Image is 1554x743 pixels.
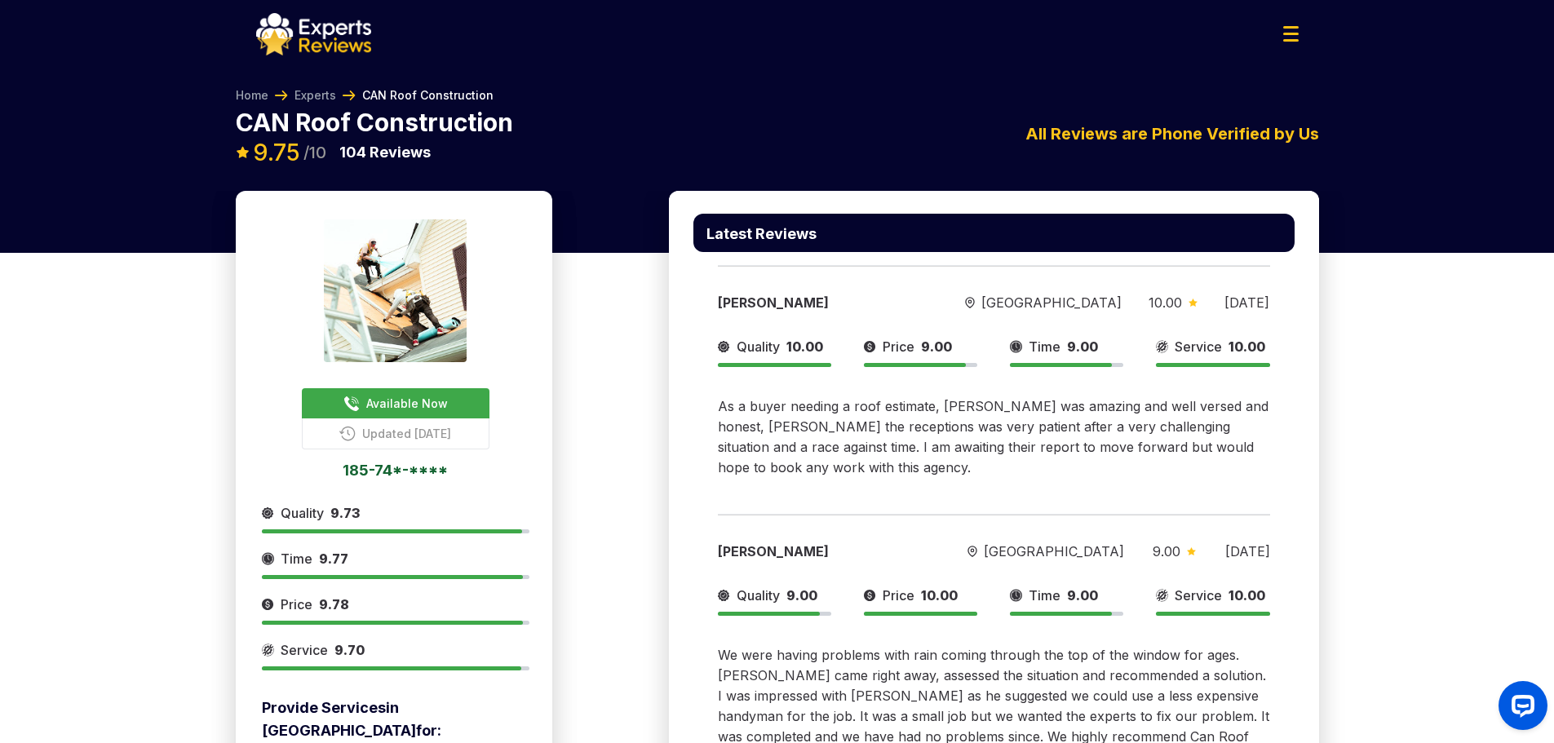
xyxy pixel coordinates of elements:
div: [PERSON_NAME] [718,542,939,561]
iframe: OpenWidget widget [1485,674,1554,743]
img: slider icon [262,640,274,660]
div: [DATE] [1224,293,1269,312]
span: 9.00 [1153,543,1180,559]
span: 9.00 [786,587,817,604]
div: [PERSON_NAME] [718,293,939,312]
span: 9.00 [1067,338,1098,355]
img: slider icon [1010,337,1022,356]
img: slider icon [864,586,876,605]
span: 9.73 [330,505,360,521]
img: slider icon [965,297,975,309]
span: Time [1029,337,1060,356]
span: Service [281,640,328,660]
div: All Reviews are Phone Verified by Us [669,122,1319,146]
img: slider icon [262,549,274,568]
p: Latest Reviews [706,227,817,241]
span: Price [883,337,914,356]
span: Quality [737,337,780,356]
span: 9.78 [319,596,349,613]
img: slider icon [1189,299,1198,307]
span: 9.00 [1067,587,1098,604]
span: Service [1175,337,1222,356]
span: Quality [281,503,324,523]
span: 9.00 [921,338,952,355]
span: CAN Roof Construction [362,87,494,104]
img: Menu Icon [1283,26,1299,42]
button: Available Now [302,388,489,418]
p: Provide Services in [GEOGRAPHIC_DATA] for: [262,697,529,742]
span: [GEOGRAPHIC_DATA] [981,293,1122,312]
span: Quality [737,586,780,605]
img: buttonPhoneIcon [343,396,360,412]
span: Service [1175,586,1222,605]
p: CAN Roof Construction [236,110,513,135]
span: 9.70 [334,642,365,658]
span: 9.77 [319,551,348,567]
img: slider icon [967,546,977,558]
img: slider icon [262,503,274,523]
img: logo [256,13,371,55]
span: 10.00 [786,338,823,355]
span: Price [883,586,914,605]
img: slider icon [1156,586,1168,605]
span: Time [281,549,312,568]
img: slider icon [1187,547,1196,555]
button: Updated [DATE] [302,418,489,449]
img: slider icon [718,337,730,356]
p: Reviews [339,141,431,164]
img: slider icon [718,586,730,605]
span: As a buyer needing a roof estimate, [PERSON_NAME] was amazing and well versed and honest, [PERSON... [718,398,1268,475]
img: slider icon [262,595,274,614]
img: slider icon [1156,337,1168,356]
nav: Breadcrumb [236,87,494,104]
span: Price [281,595,312,614]
img: buttonPhoneIcon [339,426,356,441]
span: 10.00 [1229,587,1265,604]
div: [DATE] [1225,542,1270,561]
img: slider icon [1010,586,1022,605]
img: expert image [324,219,467,362]
a: Home [236,87,268,104]
span: Available Now [366,395,448,412]
span: 9.75 [253,139,300,166]
span: 10.00 [1149,294,1182,311]
span: [GEOGRAPHIC_DATA] [984,542,1124,561]
span: /10 [303,144,326,161]
img: slider icon [864,337,876,356]
span: Time [1029,586,1060,605]
a: Experts [294,87,336,104]
span: 10.00 [1229,338,1265,355]
span: 10.00 [921,587,958,604]
span: 104 [339,144,366,161]
span: Updated [DATE] [362,425,451,442]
